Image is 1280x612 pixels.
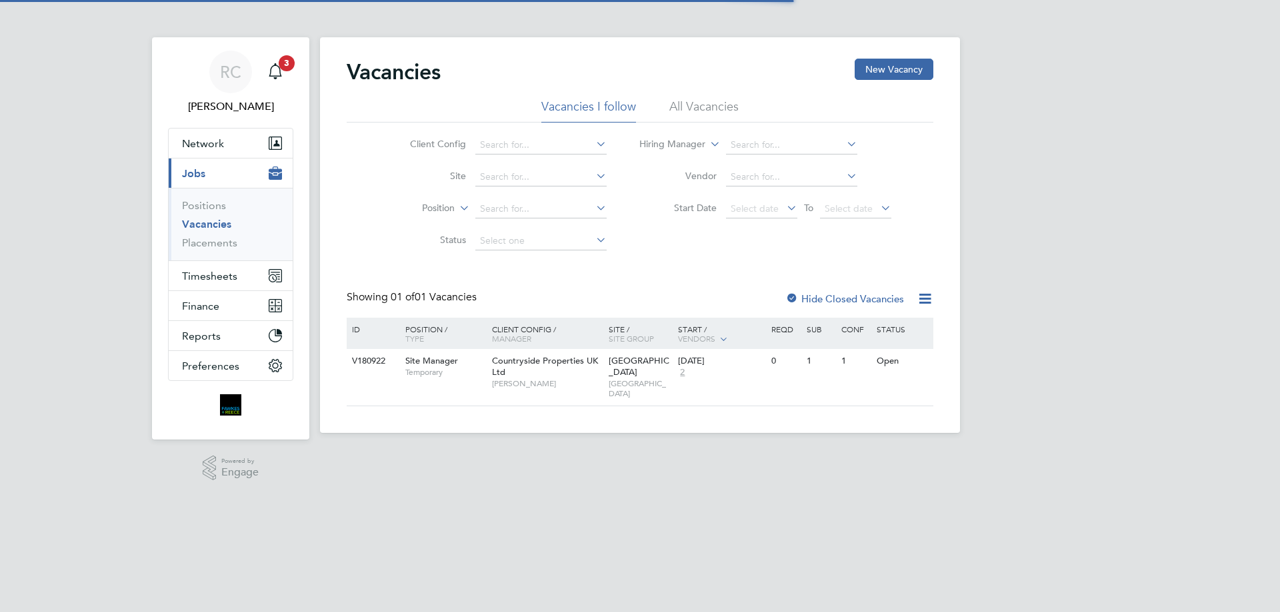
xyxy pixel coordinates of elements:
[391,290,477,304] span: 01 Vacancies
[609,355,669,378] span: [GEOGRAPHIC_DATA]
[220,63,241,81] span: RC
[405,367,485,378] span: Temporary
[726,136,857,154] input: Search for...
[873,318,931,340] div: Status
[541,99,636,123] li: Vacancies I follow
[873,349,931,374] div: Open
[405,355,458,366] span: Site Manager
[609,333,654,344] span: Site Group
[169,291,293,320] button: Finance
[785,292,904,305] label: Hide Closed Vacancies
[640,202,717,214] label: Start Date
[279,55,295,71] span: 3
[152,37,309,440] nav: Main navigation
[838,318,873,340] div: Conf
[678,356,765,367] div: [DATE]
[640,170,717,182] label: Vendor
[378,202,455,215] label: Position
[395,318,489,350] div: Position /
[169,351,293,380] button: Preferences
[726,168,857,186] input: Search for...
[182,199,226,212] a: Positions
[182,137,224,150] span: Network
[168,99,293,115] span: Robyn Clarke
[262,51,289,93] a: 3
[855,59,933,80] button: New Vacancy
[349,349,395,374] div: V180922
[347,290,479,304] div: Showing
[492,378,602,389] span: [PERSON_NAME]
[349,318,395,340] div: ID
[168,394,293,416] a: Go to home page
[800,199,817,216] span: To
[389,138,466,150] label: Client Config
[675,318,768,351] div: Start /
[182,270,237,282] span: Timesheets
[475,200,607,218] input: Search for...
[492,333,531,344] span: Manager
[405,333,424,344] span: Type
[803,349,838,374] div: 1
[182,236,237,249] a: Placements
[169,158,293,188] button: Jobs
[825,202,873,214] span: Select date
[169,261,293,290] button: Timesheets
[768,318,803,340] div: Reqd
[203,456,259,481] a: Powered byEngage
[389,170,466,182] label: Site
[629,138,705,151] label: Hiring Manager
[803,318,838,340] div: Sub
[182,360,239,372] span: Preferences
[169,321,293,350] button: Reports
[182,300,219,312] span: Finance
[391,290,415,304] span: 01 of
[475,168,607,186] input: Search for...
[220,394,241,416] img: bromak-logo-retina.png
[169,129,293,158] button: Network
[678,367,687,378] span: 2
[489,318,605,350] div: Client Config /
[389,234,466,246] label: Status
[678,333,715,344] span: Vendors
[609,378,672,399] span: [GEOGRAPHIC_DATA]
[182,167,205,180] span: Jobs
[605,318,675,350] div: Site /
[347,59,441,85] h2: Vacancies
[475,232,607,250] input: Select one
[182,330,221,342] span: Reports
[168,51,293,115] a: RC[PERSON_NAME]
[182,218,231,230] a: Vacancies
[731,202,779,214] span: Select date
[838,349,873,374] div: 1
[669,99,739,123] li: All Vacancies
[768,349,803,374] div: 0
[221,467,259,478] span: Engage
[475,136,607,154] input: Search for...
[169,188,293,260] div: Jobs
[221,456,259,467] span: Powered by
[492,355,598,378] span: Countryside Properties UK Ltd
